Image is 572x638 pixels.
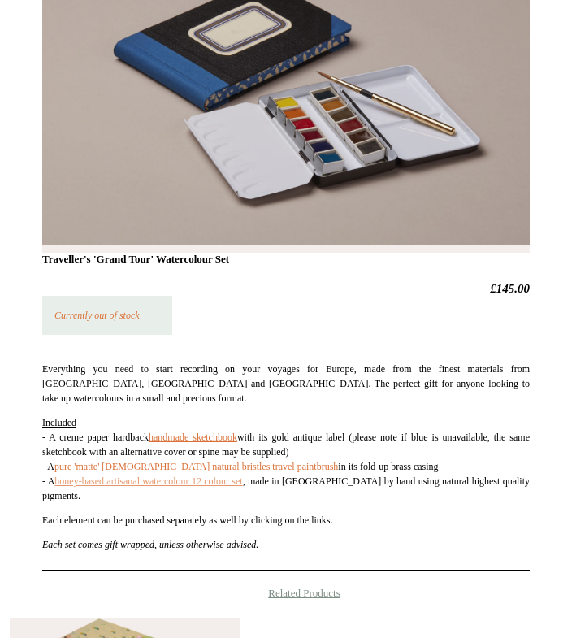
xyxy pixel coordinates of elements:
h2: £145.00 [42,281,530,296]
em: Each set comes gift wrapped, unless otherwise advised. [42,539,258,550]
p: Everything you need to start recording on your voyages for Europe, made from the finest materials... [42,362,530,406]
em: Currently out of stock [54,310,140,321]
a: pure 'matte' [DEMOGRAPHIC_DATA] natural bristles travel paintbrush [54,461,338,472]
p: - A creme paper hardback with its gold antique label (please note if blue is unavailable, the sam... [42,415,530,503]
p: Each element can be purchased separately as well by clicking on the links. [42,513,530,527]
a: honey-based artisanal watercolour 12 colour set [54,475,242,487]
span: Included [42,417,76,428]
a: handmade sketchbook [149,432,237,443]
